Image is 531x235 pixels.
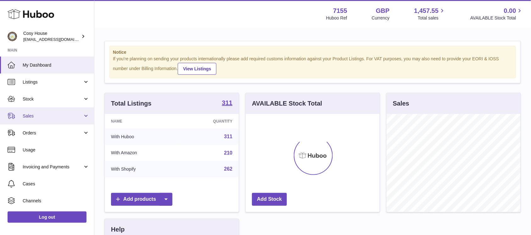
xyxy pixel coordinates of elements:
[393,99,409,108] h3: Sales
[23,96,83,102] span: Stock
[23,147,89,153] span: Usage
[111,225,125,234] h3: Help
[23,30,80,42] div: Cosy House
[23,37,92,42] span: [EMAIL_ADDRESS][DOMAIN_NAME]
[111,193,172,206] a: Add products
[224,134,232,139] a: 311
[252,99,322,108] h3: AVAILABLE Stock Total
[105,161,178,177] td: With Shopify
[224,150,232,156] a: 210
[470,7,523,21] a: 0.00 AVAILABLE Stock Total
[222,100,232,106] strong: 311
[111,99,152,108] h3: Total Listings
[23,62,89,68] span: My Dashboard
[414,7,446,21] a: 1,457.55 Total sales
[23,79,83,85] span: Listings
[222,100,232,107] a: 311
[178,63,216,75] a: View Listings
[504,7,516,15] span: 0.00
[333,7,347,15] strong: 7155
[23,164,83,170] span: Invoicing and Payments
[224,166,232,172] a: 262
[418,15,446,21] span: Total sales
[105,145,178,161] td: With Amazon
[23,198,89,204] span: Channels
[23,181,89,187] span: Cases
[113,49,512,55] strong: Notice
[23,113,83,119] span: Sales
[376,7,389,15] strong: GBP
[414,7,439,15] span: 1,457.55
[105,128,178,145] td: With Huboo
[252,193,287,206] a: Add Stock
[8,32,17,41] img: info@wholesomegoods.com
[372,15,390,21] div: Currency
[326,15,347,21] div: Huboo Ref
[113,56,512,75] div: If you're planning on sending your products internationally please add required customs informati...
[23,130,83,136] span: Orders
[470,15,523,21] span: AVAILABLE Stock Total
[178,114,239,128] th: Quantity
[105,114,178,128] th: Name
[8,211,87,223] a: Log out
